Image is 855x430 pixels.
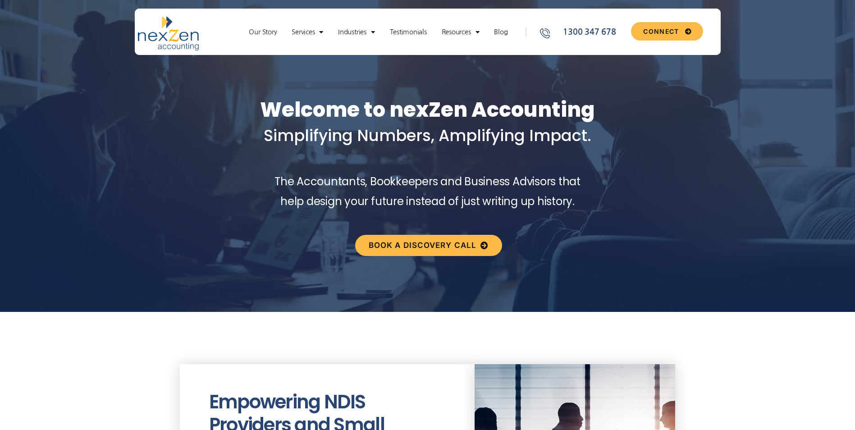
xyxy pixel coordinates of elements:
[264,124,591,146] span: Simplifying Numbers, Amplifying Impact.
[244,27,281,37] a: Our Story
[643,28,679,35] span: CONNECT
[385,27,431,37] a: Testimonials
[334,27,379,37] a: Industries
[355,235,502,256] a: Book a discovery call
[561,26,616,38] span: 1300 347 678
[369,242,476,249] span: Book a discovery call
[539,26,628,38] a: 1300 347 678
[489,27,512,37] a: Blog
[631,22,703,41] a: CONNECT
[287,27,328,37] a: Services
[437,27,484,37] a: Resources
[236,27,521,37] nav: Menu
[274,174,581,208] span: The Accountants, Bookkeepers and Business Advisors that help design your future instead of just w...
